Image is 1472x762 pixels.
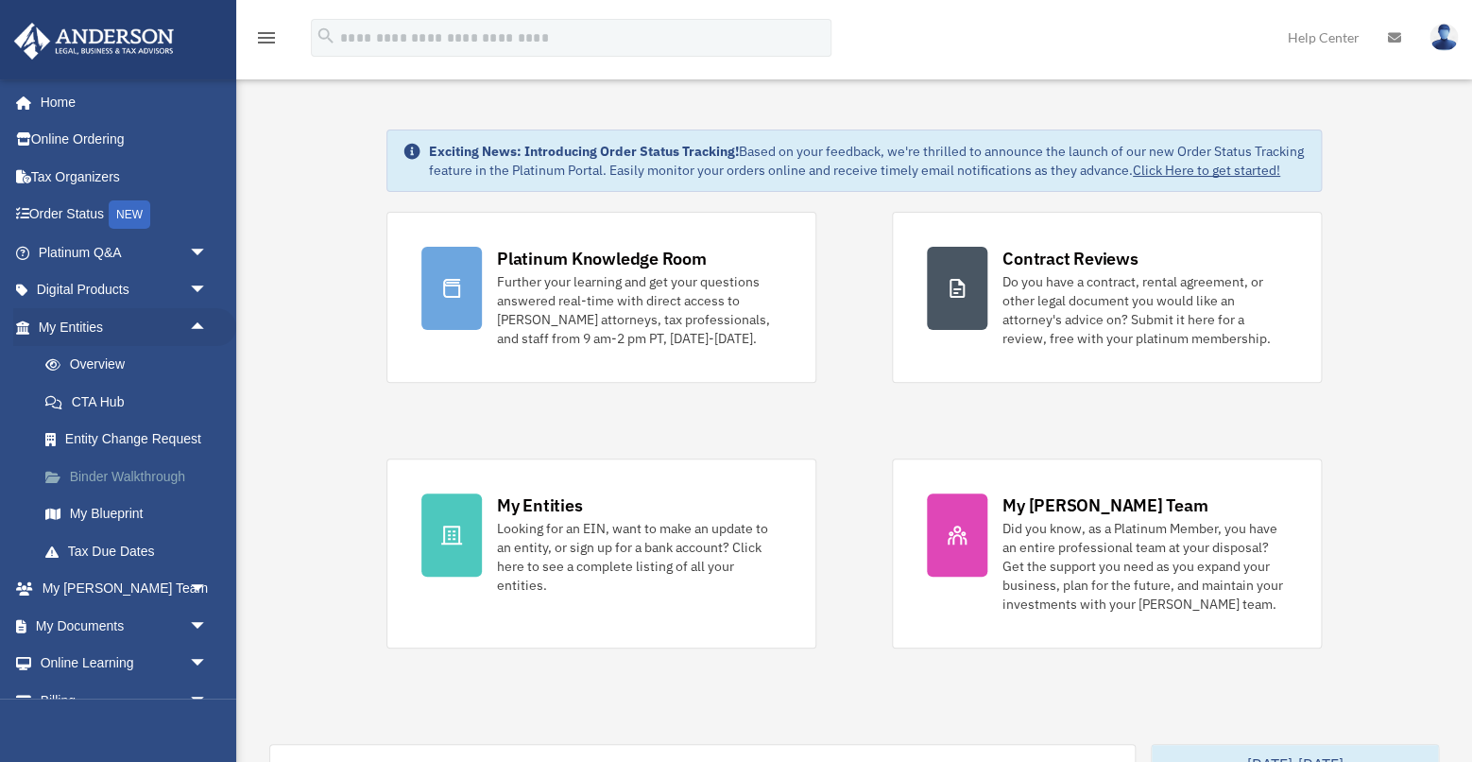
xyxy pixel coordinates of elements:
[13,196,236,234] a: Order StatusNEW
[497,494,582,517] div: My Entities
[13,83,227,121] a: Home
[497,247,707,270] div: Platinum Knowledge Room
[189,234,227,272] span: arrow_drop_down
[26,458,236,495] a: Binder Walkthrough
[189,308,227,347] span: arrow_drop_up
[26,421,236,459] a: Entity Change Request
[1429,24,1458,51] img: User Pic
[1133,162,1280,179] a: Click Here to get started!
[13,271,236,309] a: Digital Productsarrow_drop_down
[109,200,150,229] div: NEW
[1002,247,1138,270] div: Contract Reviews
[13,121,236,159] a: Online Ordering
[189,607,227,646] span: arrow_drop_down
[189,271,227,310] span: arrow_drop_down
[255,33,278,49] a: menu
[255,26,278,49] i: menu
[13,682,236,719] a: Billingarrow_drop_down
[26,383,236,421] a: CTA Hub
[1002,519,1287,614] div: Did you know, as a Platinum Member, you have an entire professional team at your disposal? Get th...
[9,23,180,60] img: Anderson Advisors Platinum Portal
[429,143,739,160] strong: Exciting News: Introducing Order Status Tracking!
[892,212,1322,383] a: Contract Reviews Do you have a contract, rental agreement, or other legal document you would like...
[13,308,236,346] a: My Entitiesarrow_drop_up
[26,346,236,384] a: Overview
[13,607,236,645] a: My Documentsarrow_drop_down
[892,459,1322,649] a: My [PERSON_NAME] Team Did you know, as a Platinum Member, you have an entire professional team at...
[13,158,236,196] a: Tax Organizers
[189,682,227,720] span: arrow_drop_down
[386,212,816,383] a: Platinum Knowledge Room Further your learning and get your questions answered real-time with dire...
[189,570,227,609] span: arrow_drop_down
[386,459,816,649] a: My Entities Looking for an EIN, want to make an update to an entity, or sign up for a bank accoun...
[429,142,1306,180] div: Based on your feedback, we're thrilled to announce the launch of our new Order Status Tracking fe...
[13,570,236,608] a: My [PERSON_NAME] Teamarrow_drop_down
[1002,494,1207,517] div: My [PERSON_NAME] Team
[13,645,236,683] a: Online Learningarrow_drop_down
[189,645,227,684] span: arrow_drop_down
[1002,272,1287,348] div: Do you have a contract, rental agreement, or other legal document you would like an attorney's ad...
[13,234,236,271] a: Platinum Q&Aarrow_drop_down
[26,532,236,570] a: Tax Due Dates
[316,26,336,46] i: search
[497,272,781,348] div: Further your learning and get your questions answered real-time with direct access to [PERSON_NAM...
[497,519,781,595] div: Looking for an EIN, want to make an update to an entity, or sign up for a bank account? Click her...
[26,495,236,533] a: My Blueprint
